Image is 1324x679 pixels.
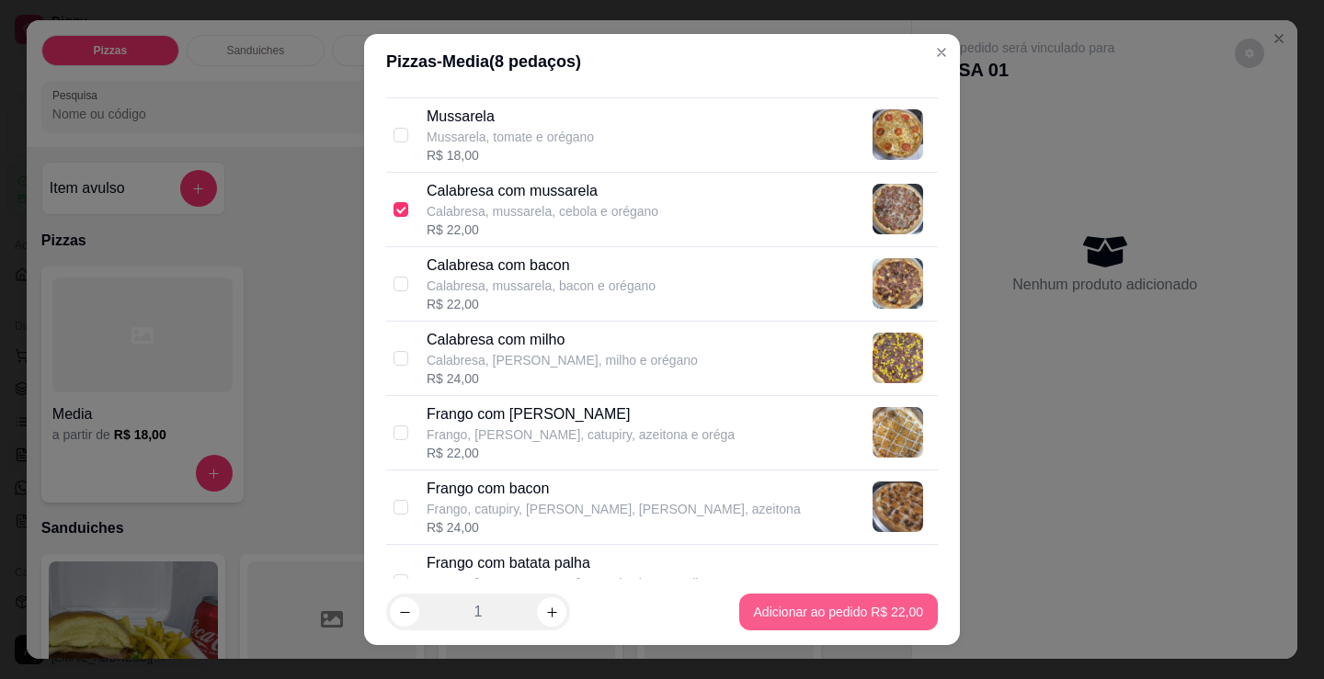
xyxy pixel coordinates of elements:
button: increase-product-quantity [537,597,566,627]
div: R$ 22,00 [427,444,735,462]
div: R$ 22,00 [427,295,656,313]
img: product-image [873,109,923,160]
p: Frango com batata palha [427,552,731,574]
p: Calabresa com mussarela [427,180,658,202]
button: Adicionar ao pedido R$ 22,00 [739,594,938,630]
button: decrease-product-quantity [390,597,419,627]
button: Close [927,38,956,67]
p: Calabresa com milho [427,329,698,351]
div: Pizzas - Media ( 8 pedaços) [386,49,938,74]
img: product-image [873,333,923,383]
div: R$ 18,00 [427,146,594,164]
p: Mussarela [427,106,594,128]
p: Mussarela, tomate e orégano [427,128,594,146]
div: R$ 24,00 [427,518,801,537]
p: Calabresa com bacon [427,255,656,277]
p: Frango com bacon [427,478,801,500]
p: Calabresa, mussarela, bacon e orégano [427,277,656,295]
p: Frango, [PERSON_NAME], catupiry, batata palha e o [427,574,731,593]
p: Calabresa, mussarela, cebola e orégano [427,202,658,221]
p: Frango, catupiry, [PERSON_NAME], [PERSON_NAME], azeitona [427,500,801,518]
img: product-image [873,407,923,458]
p: Calabresa, [PERSON_NAME], milho e orégano [427,351,698,369]
img: product-image [873,184,923,234]
img: product-image [873,481,923,532]
p: 1 [474,601,483,623]
p: Frango, [PERSON_NAME], catupiry, azeitona e oréga [427,425,735,444]
p: Frango com [PERSON_NAME] [427,403,735,425]
div: R$ 24,00 [427,369,698,388]
img: product-image [873,258,923,309]
div: R$ 22,00 [427,221,658,239]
